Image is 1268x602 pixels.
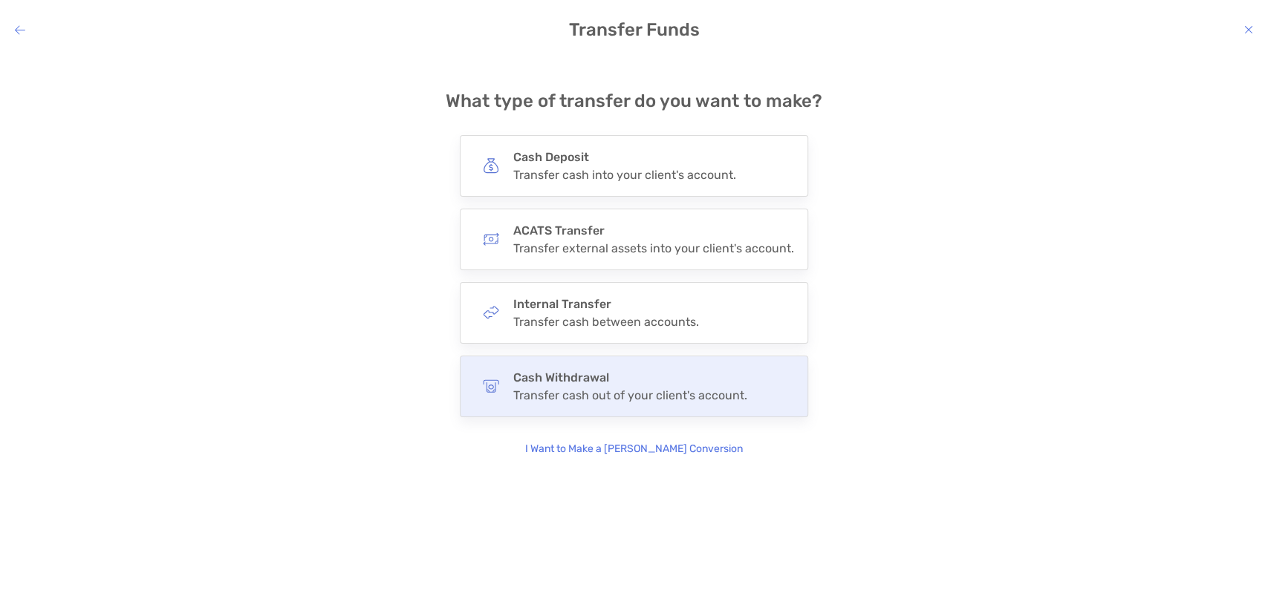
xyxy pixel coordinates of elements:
[483,378,499,394] img: button icon
[446,91,822,111] h4: What type of transfer do you want to make?
[525,441,743,457] p: I Want to Make a [PERSON_NAME] Conversion
[483,157,499,174] img: button icon
[513,241,794,255] div: Transfer external assets into your client's account.
[483,304,499,321] img: button icon
[483,231,499,247] img: button icon
[513,168,736,182] div: Transfer cash into your client's account.
[513,370,747,385] h4: Cash Withdrawal
[513,223,794,238] h4: ACATS Transfer
[513,315,699,329] div: Transfer cash between accounts.
[513,150,736,164] h4: Cash Deposit
[513,388,747,402] div: Transfer cash out of your client's account.
[513,297,699,311] h4: Internal Transfer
